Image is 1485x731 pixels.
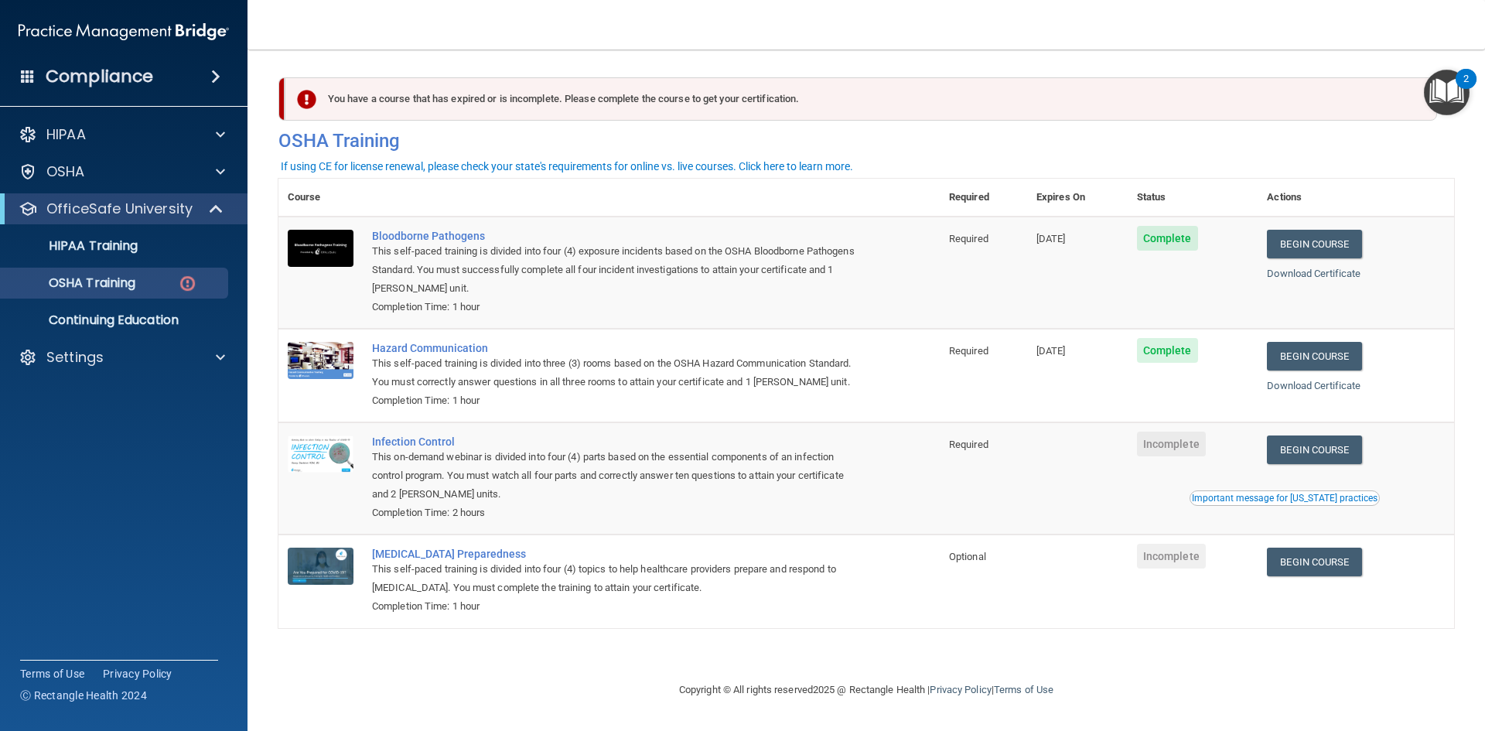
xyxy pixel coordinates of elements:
div: Completion Time: 1 hour [372,597,862,616]
span: Incomplete [1137,544,1206,569]
a: OfficeSafe University [19,200,224,218]
p: HIPAA [46,125,86,144]
div: Completion Time: 1 hour [372,391,862,410]
span: Complete [1137,338,1198,363]
a: Terms of Use [994,684,1053,695]
h4: Compliance [46,66,153,87]
div: Important message for [US_STATE] practices [1192,494,1377,503]
span: Complete [1137,226,1198,251]
div: Completion Time: 2 hours [372,504,862,522]
div: This on-demand webinar is divided into four (4) parts based on the essential components of an inf... [372,448,862,504]
a: Settings [19,348,225,367]
a: Download Certificate [1267,380,1360,391]
th: Course [278,179,363,217]
span: Required [949,345,988,357]
p: OSHA [46,162,85,181]
th: Required [940,179,1027,217]
a: Begin Course [1267,230,1361,258]
a: Privacy Policy [103,666,172,681]
a: Begin Course [1267,548,1361,576]
span: Incomplete [1137,432,1206,456]
a: Infection Control [372,436,862,448]
p: OfficeSafe University [46,200,193,218]
div: This self-paced training is divided into four (4) topics to help healthcare providers prepare and... [372,560,862,597]
span: Required [949,439,988,450]
h4: OSHA Training [278,130,1454,152]
a: Privacy Policy [930,684,991,695]
p: Continuing Education [10,313,221,328]
span: Required [949,233,988,244]
span: Ⓒ Rectangle Health 2024 [20,688,147,703]
button: Open Resource Center, 2 new notifications [1424,70,1470,115]
div: You have a course that has expired or is incomplete. Please complete the course to get your certi... [285,77,1437,121]
span: Optional [949,551,986,562]
div: Copyright © All rights reserved 2025 @ Rectangle Health | | [584,665,1149,715]
p: OSHA Training [10,275,135,291]
a: Bloodborne Pathogens [372,230,862,242]
span: [DATE] [1036,233,1066,244]
a: OSHA [19,162,225,181]
button: Read this if you are a dental practitioner in the state of CA [1190,490,1380,506]
div: This self-paced training is divided into four (4) exposure incidents based on the OSHA Bloodborne... [372,242,862,298]
a: Begin Course [1267,342,1361,371]
div: 2 [1463,79,1469,99]
a: Download Certificate [1267,268,1360,279]
a: Hazard Communication [372,342,862,354]
a: HIPAA [19,125,225,144]
img: exclamation-circle-solid-danger.72ef9ffc.png [297,90,316,109]
div: Completion Time: 1 hour [372,298,862,316]
p: Settings [46,348,104,367]
button: If using CE for license renewal, please check your state's requirements for online vs. live cours... [278,159,855,174]
div: This self-paced training is divided into three (3) rooms based on the OSHA Hazard Communication S... [372,354,862,391]
div: If using CE for license renewal, please check your state's requirements for online vs. live cours... [281,161,853,172]
p: HIPAA Training [10,238,138,254]
span: [DATE] [1036,345,1066,357]
th: Expires On [1027,179,1128,217]
img: PMB logo [19,16,229,47]
a: [MEDICAL_DATA] Preparedness [372,548,862,560]
th: Actions [1258,179,1454,217]
a: Begin Course [1267,436,1361,464]
a: Terms of Use [20,666,84,681]
th: Status [1128,179,1258,217]
img: danger-circle.6113f641.png [178,274,197,293]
